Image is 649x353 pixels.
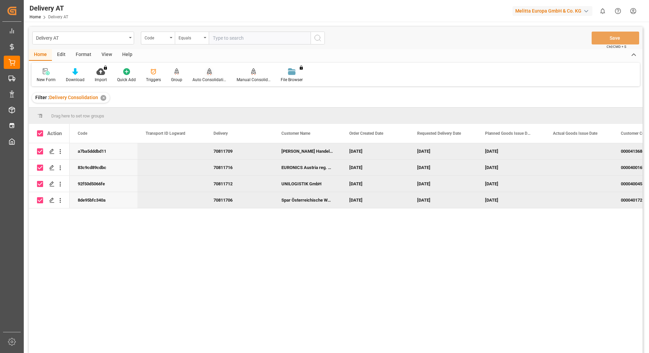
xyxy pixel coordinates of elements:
div: Press SPACE to deselect this row. [29,176,70,192]
div: EURONICS Austria reg. Gen.m.b.H. [273,160,341,175]
a: Home [30,15,41,19]
div: [DATE] [341,160,409,175]
div: Delivery AT [36,33,127,42]
span: Customer Code [621,131,649,136]
span: Customer Name [281,131,310,136]
button: search button [311,32,325,44]
span: Delivery Consolidation [49,95,98,100]
div: Press SPACE to deselect this row. [29,160,70,176]
div: Spar Österreichische Waren- [273,192,341,208]
div: Edit [52,49,71,61]
div: 70811712 [205,176,273,192]
div: 92f50d5066fe [70,176,137,192]
div: Melitta Europa GmbH & Co. KG [513,6,592,16]
button: open menu [175,32,209,44]
div: [DATE] [477,192,545,208]
div: Manual Consolidation [237,77,271,83]
div: [DATE] [341,176,409,192]
span: Order Created Date [349,131,383,136]
div: [PERSON_NAME] Handels-GmbH [273,143,341,159]
button: show 0 new notifications [595,3,610,19]
div: New Form [37,77,56,83]
div: [DATE] [409,176,477,192]
div: UNILOGISTIK GmbH [273,176,341,192]
div: [DATE] [477,160,545,175]
div: [DATE] [341,143,409,159]
button: open menu [32,32,134,44]
div: Press SPACE to deselect this row. [29,192,70,208]
button: Help Center [610,3,626,19]
span: Delivery [214,131,228,136]
div: View [96,49,117,61]
div: Action [47,130,62,136]
div: Triggers [146,77,161,83]
span: Drag here to set row groups [51,113,104,118]
div: [DATE] [477,176,545,192]
span: Code [78,131,87,136]
button: Melitta Europa GmbH & Co. KG [513,4,595,17]
div: [DATE] [341,192,409,208]
button: open menu [141,32,175,44]
div: Help [117,49,137,61]
span: Ctrl/CMD + S [607,44,626,49]
div: 83c9cd89cdbc [70,160,137,175]
div: [DATE] [409,192,477,208]
input: Type to search [209,32,311,44]
div: Auto Consolidation [192,77,226,83]
div: Format [71,49,96,61]
div: ✕ [100,95,106,101]
div: 70811716 [205,160,273,175]
span: Filter : [35,95,49,100]
div: 8de95bfc340a [70,192,137,208]
button: Save [592,32,639,44]
div: [DATE] [409,160,477,175]
div: a7ba5dddbd11 [70,143,137,159]
div: [DATE] [477,143,545,159]
span: Actual Goods Issue Date [553,131,597,136]
span: Planned Goods Issue Date [485,131,531,136]
div: Quick Add [117,77,136,83]
div: [DATE] [409,143,477,159]
span: Requested Delivery Date [417,131,461,136]
div: Press SPACE to deselect this row. [29,143,70,160]
div: Home [29,49,52,61]
div: Group [171,77,182,83]
div: 70811709 [205,143,273,159]
div: Code [145,33,168,41]
div: Download [66,77,85,83]
span: Transport ID Logward [146,131,185,136]
div: 70811706 [205,192,273,208]
div: Equals [179,33,202,41]
div: Delivery AT [30,3,68,13]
